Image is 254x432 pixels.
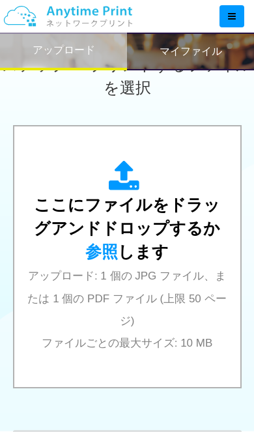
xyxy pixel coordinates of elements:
span: ステップ 2: プリントするファイルを選択 [2,56,251,96]
h2: マイファイル [160,46,222,57]
span: ここにファイルをドラッグアンドドロップするか します [34,195,220,260]
h2: アップロード [33,44,95,56]
span: アップロード: 1 個の JPG ファイル、または 1 個の PDF ファイル (上限 50 ページ) ファイルごとの最大サイズ: 10 MB [27,270,226,349]
span: 参照 [85,242,118,261]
